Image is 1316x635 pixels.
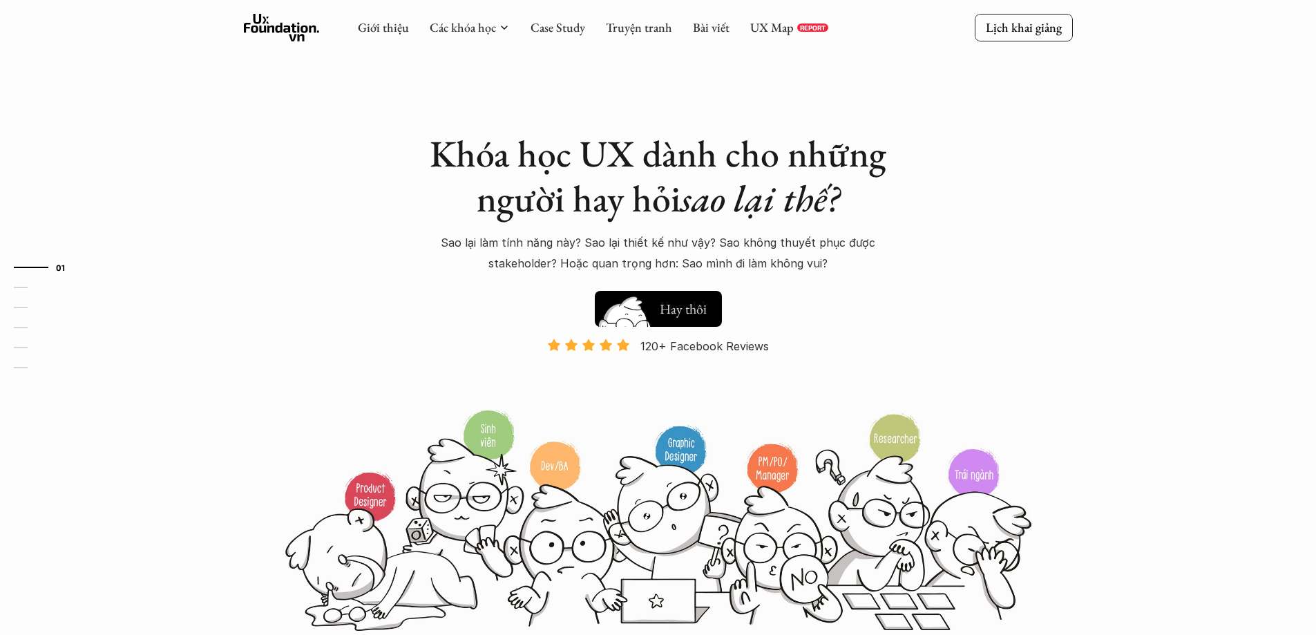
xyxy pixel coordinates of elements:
[640,336,769,357] p: 120+ Facebook Reviews
[797,23,828,32] a: REPORT
[693,19,729,35] a: Bài viết
[430,19,496,35] a: Các khóa học
[986,19,1062,35] p: Lịch khai giảng
[595,284,722,327] a: Hay thôiXem thử
[750,19,794,35] a: UX Map
[535,338,781,408] a: 120+ Facebook Reviews
[606,19,672,35] a: Truyện tranh
[595,291,722,327] button: Hay thôiXem thử
[660,297,707,316] h5: Xem thử
[56,263,66,272] strong: 01
[14,259,79,276] a: 01
[680,174,839,222] em: sao lại thế?
[531,19,585,35] a: Case Study
[975,14,1073,41] a: Lịch khai giảng
[417,131,900,221] h1: Khóa học UX dành cho những người hay hỏi
[358,19,409,35] a: Giới thiệu
[800,23,826,32] p: REPORT
[423,232,893,274] p: Sao lại làm tính năng này? Sao lại thiết kế như vậy? Sao không thuyết phục được stakeholder? Hoặc...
